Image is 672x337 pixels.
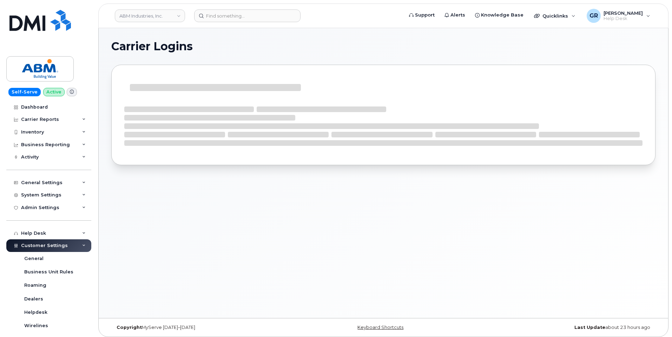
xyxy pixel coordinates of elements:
div: MyServe [DATE]–[DATE] [111,325,293,330]
span: Carrier Logins [111,41,193,52]
a: Keyboard Shortcuts [357,325,403,330]
div: about 23 hours ago [474,325,655,330]
strong: Copyright [117,325,142,330]
strong: Last Update [574,325,605,330]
